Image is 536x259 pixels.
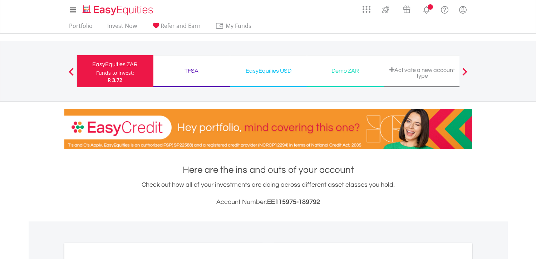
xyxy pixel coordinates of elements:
[64,163,472,176] h1: Here are the ins and outs of your account
[267,199,320,205] span: EE115975-189792
[81,4,156,16] img: EasyEquities_Logo.png
[311,66,379,76] div: Demo ZAR
[161,22,201,30] span: Refer and Earn
[436,2,454,16] a: FAQ's and Support
[363,5,370,13] img: grid-menu-icon.svg
[158,66,226,76] div: TFSA
[401,4,413,15] img: vouchers-v2.svg
[80,2,156,16] a: Home page
[64,197,472,207] h3: Account Number:
[215,21,262,30] span: My Funds
[417,2,436,16] a: Notifications
[108,77,122,83] span: R 3.72
[380,4,392,15] img: thrive-v2.svg
[149,22,203,33] a: Refer and Earn
[64,109,472,149] img: EasyCredit Promotion Banner
[235,66,303,76] div: EasyEquities USD
[454,2,472,18] a: My Profile
[66,22,95,33] a: Portfolio
[96,69,134,77] div: Funds to invest:
[396,2,417,15] a: Vouchers
[104,22,140,33] a: Invest Now
[388,67,456,79] div: Activate a new account type
[358,2,375,13] a: AppsGrid
[81,59,149,69] div: EasyEquities ZAR
[64,180,472,207] div: Check out how all of your investments are doing across different asset classes you hold.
